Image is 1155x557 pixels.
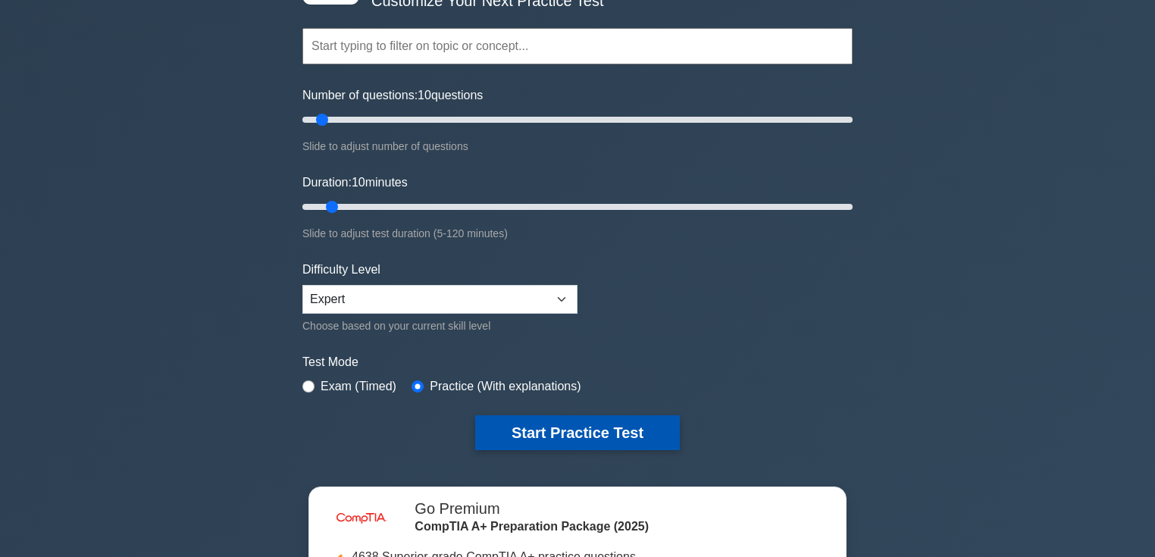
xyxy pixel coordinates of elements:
[302,137,853,155] div: Slide to adjust number of questions
[475,415,680,450] button: Start Practice Test
[430,377,581,396] label: Practice (With explanations)
[321,377,396,396] label: Exam (Timed)
[302,28,853,64] input: Start typing to filter on topic or concept...
[302,317,577,335] div: Choose based on your current skill level
[302,353,853,371] label: Test Mode
[418,89,431,102] span: 10
[352,176,365,189] span: 10
[302,86,483,105] label: Number of questions: questions
[302,224,853,243] div: Slide to adjust test duration (5-120 minutes)
[302,174,408,192] label: Duration: minutes
[302,261,380,279] label: Difficulty Level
